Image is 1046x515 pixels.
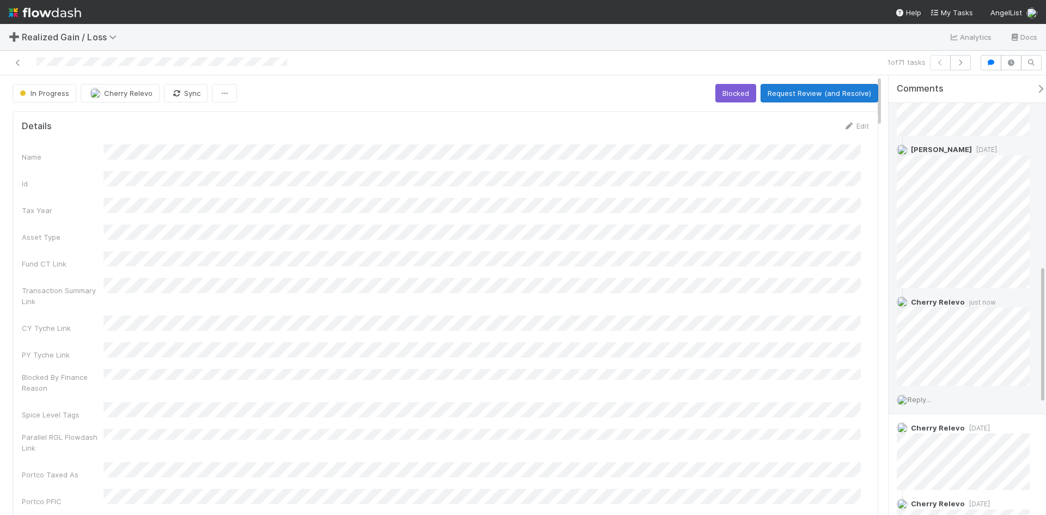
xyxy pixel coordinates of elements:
span: [DATE] [972,146,997,154]
div: PY Tyche Link [22,349,104,360]
div: Id [22,178,104,189]
span: [DATE] [965,424,990,432]
div: Spice Level Tags [22,409,104,420]
h5: Details [22,121,52,132]
img: avatar_1c2f0edd-858e-4812-ac14-2a8986687c67.png [90,88,101,99]
img: logo-inverted-e16ddd16eac7371096b0.svg [9,3,81,22]
div: Transaction Summary Link [22,285,104,307]
span: 1 of 71 tasks [887,57,926,68]
div: Portco PFIC [22,496,104,507]
span: Realized Gain / Loss [22,32,122,43]
div: Name [22,152,104,162]
div: Blocked By Finance Reason [22,372,104,393]
a: Analytics [949,31,992,44]
span: just now [965,298,996,306]
a: Docs [1009,31,1037,44]
a: Edit [843,122,869,130]
button: Blocked [715,84,756,102]
div: Fund CT Link [22,258,104,269]
span: Comments [897,83,944,94]
img: avatar_1c2f0edd-858e-4812-ac14-2a8986687c67.png [1026,8,1037,19]
img: avatar_1c2f0edd-858e-4812-ac14-2a8986687c67.png [897,422,908,433]
button: Request Review (and Resolve) [761,84,878,102]
span: Cherry Relevo [911,423,965,432]
div: Help [895,7,921,18]
img: avatar_04ed6c9e-3b93-401c-8c3a-8fad1b1fc72c.png [897,144,908,155]
span: [PERSON_NAME] [911,145,972,154]
button: Sync [164,84,208,102]
span: My Tasks [930,8,973,17]
div: Portco Taxed As [22,469,104,480]
div: Asset Type [22,232,104,243]
span: Cherry Relevo [911,499,965,508]
span: [DATE] [965,500,990,508]
img: avatar_1c2f0edd-858e-4812-ac14-2a8986687c67.png [897,395,908,405]
img: avatar_1c2f0edd-858e-4812-ac14-2a8986687c67.png [897,296,908,307]
span: ➕ [9,32,20,41]
span: Cherry Relevo [104,89,153,98]
span: AngelList [990,8,1022,17]
div: Tax Year [22,205,104,216]
span: Cherry Relevo [911,298,965,306]
span: Reply... [908,395,931,404]
button: Cherry Relevo [81,84,160,102]
div: Parallel RGL Flowdash Link [22,432,104,453]
img: avatar_1c2f0edd-858e-4812-ac14-2a8986687c67.png [897,499,908,510]
div: CY Tyche Link [22,323,104,334]
a: My Tasks [930,7,973,18]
